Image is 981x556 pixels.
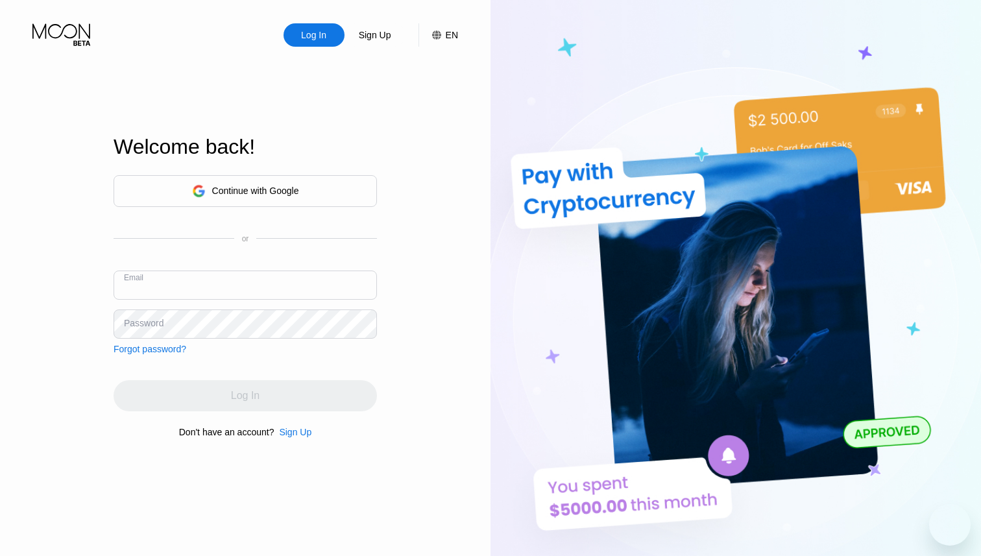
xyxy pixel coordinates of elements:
div: EN [446,30,458,40]
div: or [242,234,249,243]
div: Continue with Google [212,186,299,196]
div: Sign Up [279,427,311,437]
div: Email [124,273,143,282]
div: Continue with Google [114,175,377,207]
div: Sign Up [357,29,393,42]
div: Sign Up [345,23,406,47]
div: Forgot password? [114,344,186,354]
div: Don't have an account? [179,427,274,437]
iframe: Button to launch messaging window [929,504,971,546]
div: Sign Up [274,427,311,437]
div: Log In [284,23,345,47]
div: Log In [300,29,328,42]
div: Password [124,318,163,328]
div: Welcome back! [114,135,377,159]
div: EN [418,23,458,47]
